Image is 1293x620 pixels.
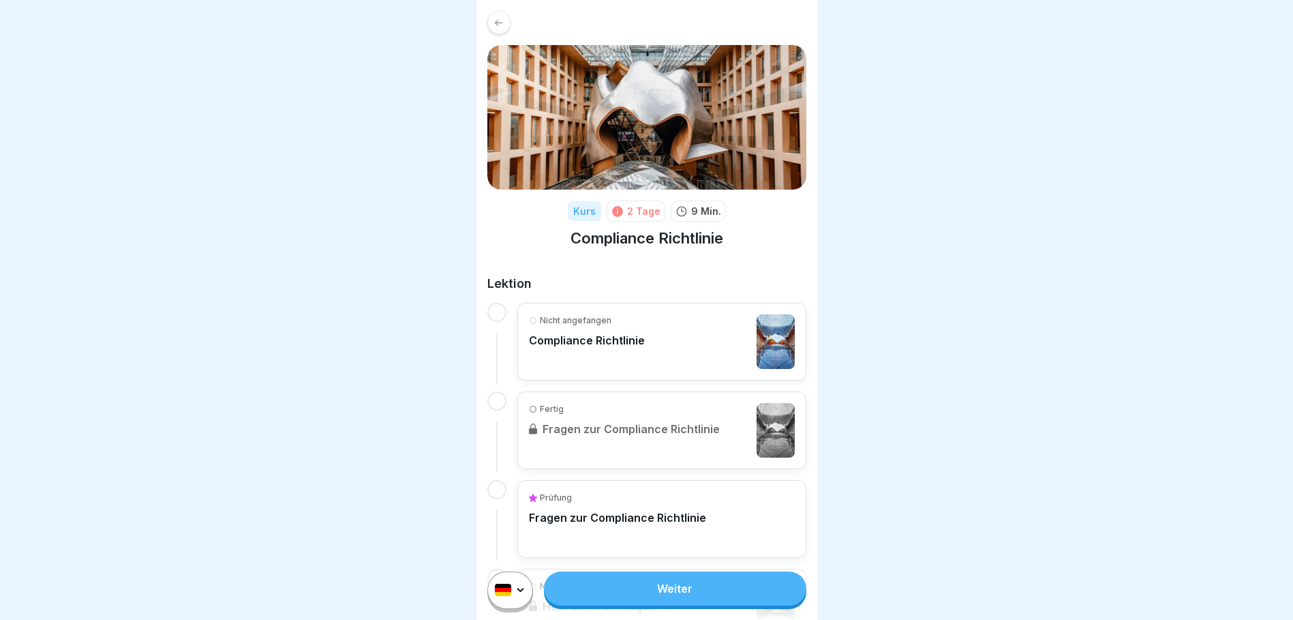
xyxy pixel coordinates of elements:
img: de.svg [495,585,511,597]
p: Nicht angefangen [540,314,611,327]
a: PrüfungFragen zur Compliance Richtlinie [529,492,795,546]
a: Nicht angefangenCompliance Richtlinie [529,314,795,369]
a: Weiter [544,572,806,606]
p: Compliance Richtlinie [529,334,645,347]
h2: Lektion [487,276,806,292]
div: 2 Tage [627,204,660,218]
img: dd56dor9s87fsje5mm4rdlx7.png [757,314,795,369]
div: Kurs [568,201,601,221]
img: m6azt6by63mj5b74vcaonl5f.png [487,45,806,190]
p: Fragen zur Compliance Richtlinie [529,511,706,525]
h1: Compliance Richtlinie [571,228,723,248]
p: 9 Min. [691,204,721,218]
p: Prüfung [540,492,572,504]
